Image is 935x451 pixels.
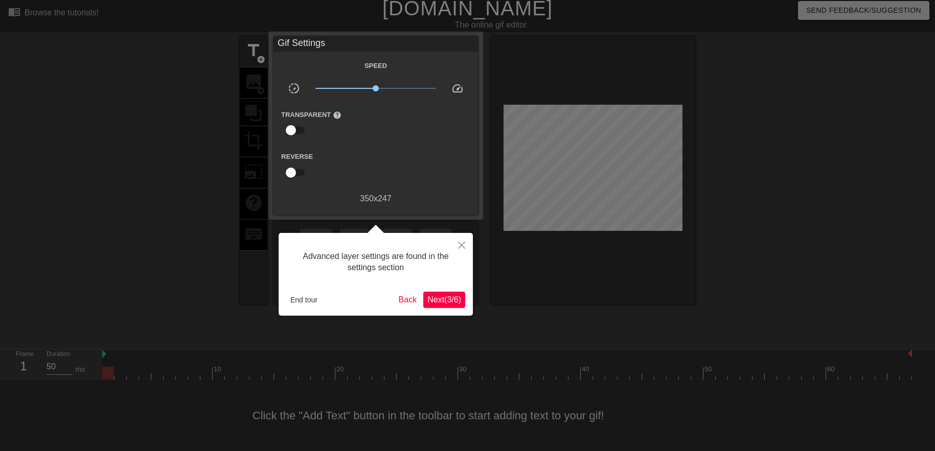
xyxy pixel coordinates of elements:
button: Close [450,233,473,256]
div: Advanced layer settings are found in the settings section [286,241,465,284]
button: End tour [286,292,322,307]
span: Next ( 3 / 6 ) [427,295,461,304]
button: Next [423,292,465,308]
button: Back [395,292,421,308]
